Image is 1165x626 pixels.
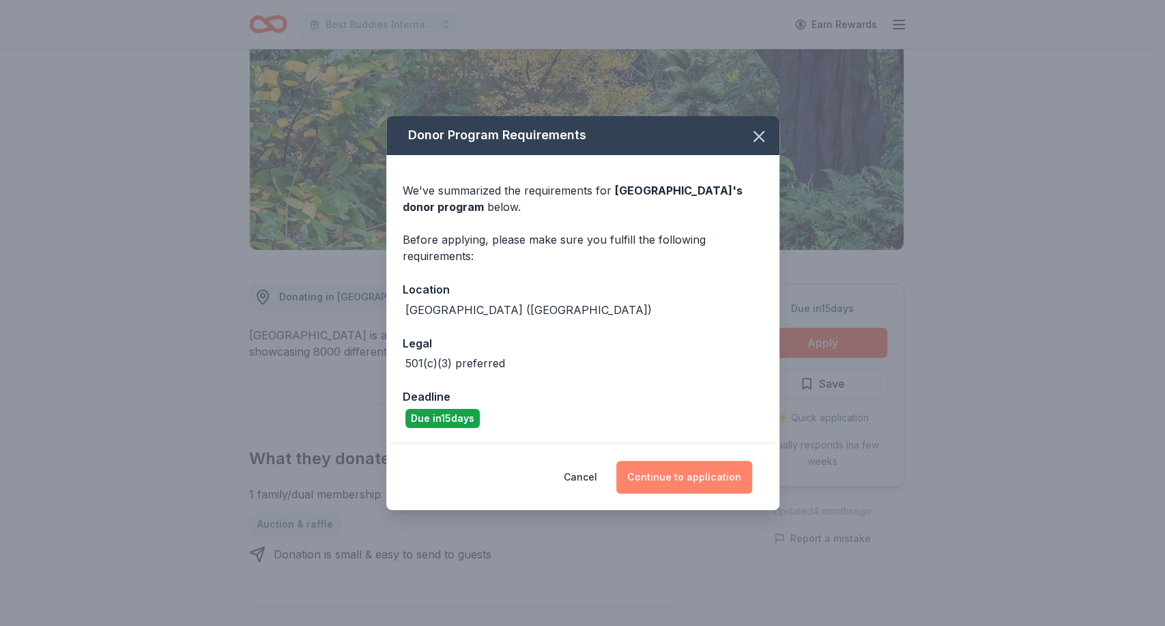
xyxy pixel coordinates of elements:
[405,302,652,318] div: [GEOGRAPHIC_DATA] ([GEOGRAPHIC_DATA])
[403,182,763,215] div: We've summarized the requirements for below.
[403,388,763,406] div: Deadline
[405,355,505,371] div: 501(c)(3) preferred
[564,461,597,494] button: Cancel
[403,281,763,298] div: Location
[386,116,779,155] div: Donor Program Requirements
[403,231,763,264] div: Before applying, please make sure you fulfill the following requirements:
[405,409,480,428] div: Due in 15 days
[616,461,752,494] button: Continue to application
[403,335,763,352] div: Legal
